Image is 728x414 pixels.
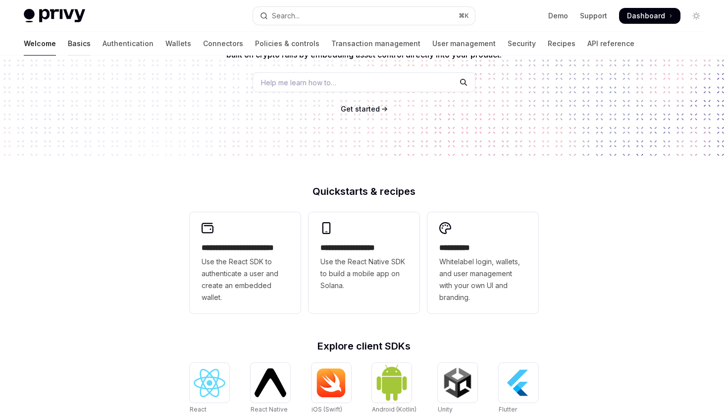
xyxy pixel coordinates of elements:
[499,406,517,413] span: Flutter
[255,368,286,397] img: React Native
[190,406,207,413] span: React
[442,367,473,399] img: Unity
[68,32,91,56] a: Basics
[309,212,419,313] a: **** **** **** ***Use the React Native SDK to build a mobile app on Solana.
[376,364,408,401] img: Android (Kotlin)
[272,10,300,22] div: Search...
[320,256,408,292] span: Use the React Native SDK to build a mobile app on Solana.
[103,32,154,56] a: Authentication
[194,369,225,397] img: React
[253,7,474,25] button: Open search
[312,406,342,413] span: iOS (Swift)
[202,256,289,303] span: Use the React SDK to authenticate a user and create an embedded wallet.
[165,32,191,56] a: Wallets
[24,32,56,56] a: Welcome
[503,367,534,399] img: Flutter
[190,341,538,351] h2: Explore client SDKs
[619,8,680,24] a: Dashboard
[459,12,469,20] span: ⌘ K
[190,186,538,196] h2: Quickstarts & recipes
[548,32,575,56] a: Recipes
[24,9,85,23] img: light logo
[331,32,420,56] a: Transaction management
[315,368,347,398] img: iOS (Swift)
[372,406,416,413] span: Android (Kotlin)
[341,105,380,113] span: Get started
[432,32,496,56] a: User management
[508,32,536,56] a: Security
[438,406,453,413] span: Unity
[251,406,288,413] span: React Native
[261,77,336,88] span: Help me learn how to…
[688,8,704,24] button: Toggle dark mode
[203,32,243,56] a: Connectors
[587,32,634,56] a: API reference
[548,11,568,21] a: Demo
[439,256,526,303] span: Whitelabel login, wallets, and user management with your own UI and branding.
[255,32,319,56] a: Policies & controls
[627,11,665,21] span: Dashboard
[427,212,538,313] a: **** *****Whitelabel login, wallets, and user management with your own UI and branding.
[580,11,607,21] a: Support
[341,104,380,114] a: Get started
